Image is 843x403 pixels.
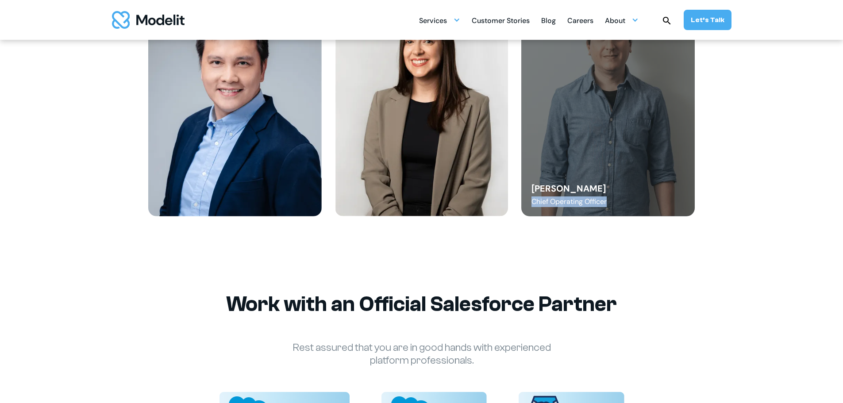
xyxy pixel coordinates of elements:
div: Services [419,13,447,30]
div: [PERSON_NAME] [531,182,606,195]
a: Let’s Talk [684,10,731,30]
a: Careers [567,12,593,29]
div: Services [419,12,460,29]
div: Blog [541,13,556,30]
img: modelit logo [112,11,185,29]
div: Careers [567,13,593,30]
div: Customer Stories [472,13,530,30]
div: Chief Operating Officer [531,196,607,207]
a: Customer Stories [472,12,530,29]
h2: Work with an Official Salesforce Partner [147,292,696,317]
div: About [605,13,625,30]
div: Let’s Talk [691,15,724,25]
div: About [605,12,639,29]
a: Blog [541,12,556,29]
p: Rest assured that you are in good hands with experienced platform professionals. [276,342,568,367]
a: home [112,11,185,29]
